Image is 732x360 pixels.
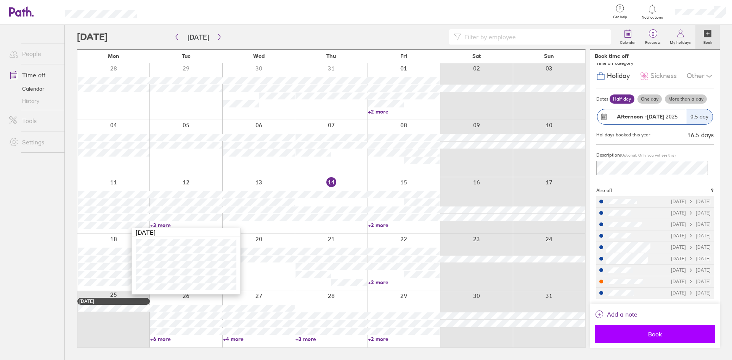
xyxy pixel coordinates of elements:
label: My holidays [665,38,695,45]
span: Fri [400,53,407,59]
span: Tue [182,53,191,59]
span: Dates [596,96,608,102]
a: Time off [3,67,64,83]
a: +2 more [368,222,440,229]
strong: Afternoon - [617,113,647,120]
button: Book [595,325,715,343]
a: My holidays [665,25,695,49]
span: 9 [711,188,714,193]
div: [DATE] [79,299,148,304]
span: Holiday [607,72,630,80]
input: Filter by employee [461,30,606,44]
label: Requests [640,38,665,45]
a: +6 more [150,336,222,342]
div: [DATE] [DATE] [671,245,711,250]
a: History [3,95,64,107]
span: Mon [108,53,119,59]
strong: [DATE] [647,113,664,120]
div: [DATE] [DATE] [671,279,711,284]
div: Other [687,69,714,83]
span: (Optional. Only you will see this) [620,153,676,158]
div: Holidays booked this year [596,132,650,138]
a: 0Requests [640,25,665,49]
a: Notifications [640,4,665,20]
label: Book [699,38,717,45]
span: Sickness [650,72,677,80]
span: Add a note [607,308,637,320]
button: [DATE] [181,31,215,43]
span: 0 [640,31,665,37]
span: Thu [326,53,336,59]
a: +3 more [295,336,367,342]
button: Add a note [595,308,637,320]
label: Calendar [615,38,640,45]
a: Book [695,25,720,49]
span: Book [600,331,710,338]
a: +2 more [368,108,440,115]
a: +2 more [368,336,440,342]
a: Calendar [615,25,640,49]
div: [DATE] [DATE] [671,199,711,204]
span: Also off [596,188,612,193]
div: [DATE] [DATE] [671,233,711,238]
div: [DATE] [DATE] [671,256,711,261]
div: [DATE] [DATE] [671,210,711,216]
a: Calendar [3,83,64,95]
div: [DATE] [132,228,240,237]
div: Time off category [596,58,714,69]
label: Half day [610,94,634,104]
span: Description [596,152,620,158]
div: [DATE] [DATE] [671,290,711,296]
label: More than a day [665,94,707,104]
a: People [3,46,64,61]
a: +4 more [223,336,295,342]
span: 2025 [617,114,678,120]
span: Notifications [640,15,665,20]
div: 16.5 days [687,131,714,138]
span: Get help [608,15,632,19]
label: One day [637,94,662,104]
button: Afternoon -[DATE] 20250.5 day [596,105,714,128]
a: Tools [3,113,64,128]
div: 0.5 day [686,109,713,124]
div: [DATE] [DATE] [671,222,711,227]
span: Sat [472,53,481,59]
span: Sun [544,53,554,59]
a: Settings [3,134,64,150]
a: +3 more [150,222,222,229]
div: [DATE] [DATE] [671,267,711,273]
span: Wed [253,53,265,59]
div: Book time off [595,53,629,59]
a: +2 more [368,279,440,286]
